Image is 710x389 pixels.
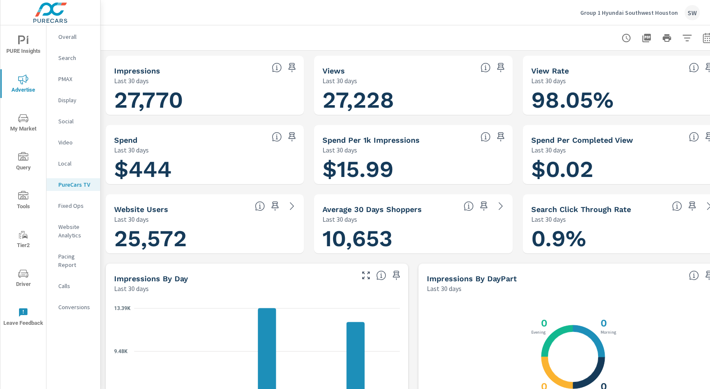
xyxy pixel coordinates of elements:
span: Save this to your personalized report [477,199,491,213]
h3: 0 [539,317,547,329]
span: Save this to your personalized report [285,130,299,144]
span: Number of times your connected TV ad was viewed completely by a user. [Source: This data is provi... [481,63,491,73]
p: Website Analytics [58,223,93,239]
div: nav menu [0,25,46,336]
p: Last 30 days [114,145,149,155]
div: Pacing Report [46,250,100,271]
p: PureCars TV [58,180,93,189]
div: Video [46,136,100,149]
span: Save this to your personalized report [285,61,299,74]
span: Number of times your connected TV ad was presented to a user. [Source: This data is provided by t... [272,63,282,73]
div: Social [46,115,100,128]
p: Last 30 days [322,145,357,155]
h5: Spend [114,136,137,144]
h5: Spend Per 1k Impressions [322,136,420,144]
p: Last 30 days [531,145,566,155]
span: Leave Feedback [3,307,44,328]
span: My Market [3,113,44,134]
h1: 27,770 [114,86,295,114]
p: Calls [58,282,93,290]
span: Save this to your personalized report [268,199,282,213]
p: Display [58,96,93,104]
p: Morning [599,330,618,335]
p: Last 30 days [531,214,566,224]
text: 13.39K [114,305,131,311]
div: Overall [46,30,100,43]
h5: Impressions by DayPart [427,274,517,283]
p: Last 30 days [114,283,149,294]
p: Local [58,159,93,168]
span: Save this to your personalized report [494,61,508,74]
span: Tools [3,191,44,212]
button: Apply Filters [679,30,696,46]
a: See more details in report [494,199,508,213]
h1: $15.99 [322,155,504,184]
p: Group 1 Hyundai Southwest Houston [580,9,678,16]
span: A rolling 30 day total of daily Shoppers on the dealership website, averaged over the selected da... [464,201,474,211]
h5: Impressions [114,66,160,75]
p: Last 30 days [427,283,461,294]
p: Pacing Report [58,252,93,269]
h5: Website Users [114,205,168,214]
span: Tier2 [3,230,44,250]
a: See more details in report [285,199,299,213]
div: Display [46,94,100,106]
p: Evening [530,330,547,335]
p: Last 30 days [322,76,357,86]
p: Video [58,138,93,147]
div: Fixed Ops [46,199,100,212]
span: Advertise [3,74,44,95]
span: Save this to your personalized report [390,269,403,282]
span: Save this to your personalized report [494,130,508,144]
p: PMAX [58,75,93,83]
h5: Average 30 Days Shoppers [322,205,422,214]
button: Print Report [658,30,675,46]
h1: 10,653 [322,224,504,253]
span: Save this to your personalized report [685,199,699,213]
span: Total spend per 1,000 impressions. [Source: This data is provided by the video advertising platform] [481,132,491,142]
span: Only DoubleClick Video impressions can be broken down by time of day. [689,270,699,280]
span: Query [3,152,44,173]
h5: Impressions by Day [114,274,188,283]
span: Percentage of users who viewed your campaigns who clicked through to your website. For example, i... [672,201,682,211]
p: Last 30 days [114,214,149,224]
div: PureCars TV [46,178,100,191]
p: Last 30 days [322,214,357,224]
p: Social [58,117,93,125]
button: Make Fullscreen [359,269,373,282]
h1: 27,228 [322,86,504,114]
span: Cost of your connected TV ad campaigns. [Source: This data is provided by the video advertising p... [272,132,282,142]
p: Overall [58,33,93,41]
h5: Search Click Through Rate [531,205,631,214]
p: Last 30 days [114,76,149,86]
div: SW [685,5,700,20]
div: Calls [46,280,100,292]
p: Search [58,54,93,62]
span: Percentage of Impressions where the ad was viewed completely. “Impressions” divided by “Views”. [... [689,63,699,73]
div: PMAX [46,73,100,85]
h3: 0 [599,317,607,329]
div: Website Analytics [46,220,100,242]
span: PURE Insights [3,35,44,56]
span: The number of impressions, broken down by the day of the week they occurred. [376,270,386,280]
h5: View Rate [531,66,569,75]
p: Fixed Ops [58,201,93,210]
button: "Export Report to PDF" [638,30,655,46]
p: Conversions [58,303,93,311]
div: Conversions [46,301,100,313]
h5: Views [322,66,345,75]
h1: 25,572 [114,224,295,253]
h5: Spend Per Completed View [531,136,633,144]
p: Last 30 days [531,76,566,86]
div: Search [46,52,100,64]
span: Total spend per 1,000 impressions. [Source: This data is provided by the video advertising platform] [689,132,699,142]
h1: $444 [114,155,295,184]
text: 9.48K [114,348,128,354]
div: Local [46,157,100,170]
span: Driver [3,269,44,289]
